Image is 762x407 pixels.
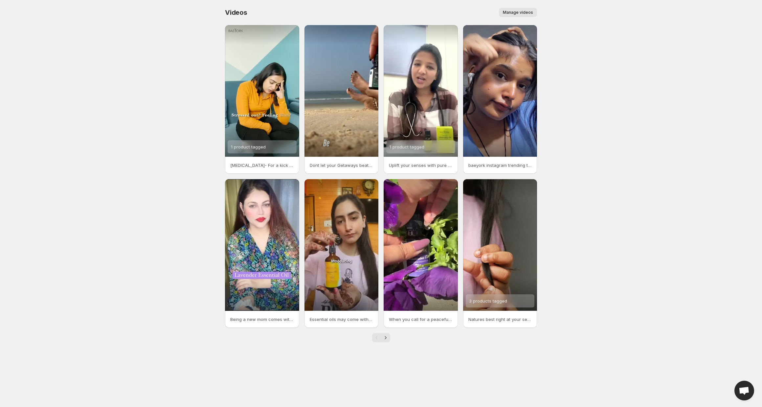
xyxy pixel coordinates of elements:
[225,9,247,16] span: Videos
[310,162,373,169] p: Dont let your Getaways beat you down Let your vacations be all the more reason for you to get Bae...
[503,10,533,15] span: Manage videos
[389,316,453,323] p: When you call for a peaceful retreat you call for Baeyorks Lavender magic Shop at [GEOGRAPHIC_DATA]
[469,298,507,304] span: 3 products tagged
[310,316,373,323] p: Essential oils may come with a higher price tag but its all about quality and the benefits they p...
[468,162,532,169] p: baeyork instagram trending trendingreels insta trend instadaily instalike collab ad reelitfeelit
[734,381,754,400] a: Open chat
[468,316,532,323] p: Natures best right at your service upgrade your care game Shop at [GEOGRAPHIC_DATA]
[390,144,424,149] span: 1 product tagged
[230,316,294,323] p: Being a new mom comes with its own set of challenges and having a little support can make all the...
[389,162,453,169] p: Uplift your senses with pure lemongrass oil and natural carrier oils Crafted for revitalization f...
[230,162,294,169] p: [MEDICAL_DATA]- For a kick of energy through your candles that are waiting to feel the winter air...
[231,144,266,149] span: 1 product tagged
[499,8,537,17] button: Manage videos
[381,333,390,342] button: Next
[372,333,390,342] nav: Pagination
